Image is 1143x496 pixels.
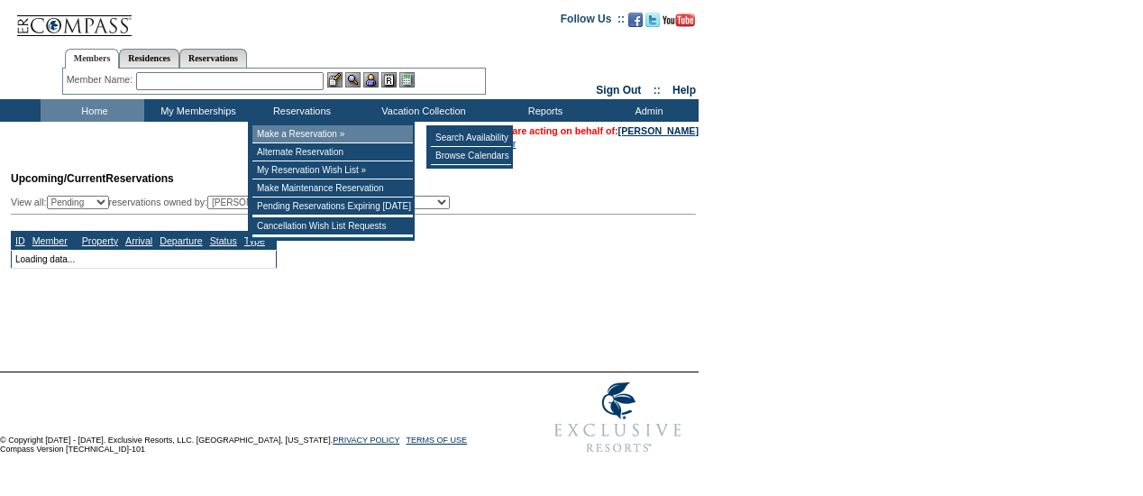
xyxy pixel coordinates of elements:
[41,99,144,122] td: Home
[663,18,695,29] a: Subscribe to our YouTube Channel
[252,179,413,197] td: Make Maintenance Reservation
[537,372,699,463] img: Exclusive Resorts
[144,99,248,122] td: My Memberships
[595,99,699,122] td: Admin
[12,250,277,268] td: Loading data...
[363,72,379,87] img: Impersonate
[179,49,247,68] a: Reservations
[628,18,643,29] a: Become our fan on Facebook
[628,13,643,27] img: Become our fan on Facebook
[32,235,68,246] a: Member
[399,72,415,87] img: b_calculator.gif
[345,72,361,87] img: View
[244,235,265,246] a: Type
[15,235,25,246] a: ID
[67,72,136,87] div: Member Name:
[431,129,511,147] td: Search Availability
[645,18,660,29] a: Follow us on Twitter
[65,49,120,69] a: Members
[618,125,699,136] a: [PERSON_NAME]
[663,14,695,27] img: Subscribe to our YouTube Channel
[645,13,660,27] img: Follow us on Twitter
[125,235,152,246] a: Arrival
[672,84,696,96] a: Help
[210,235,237,246] a: Status
[431,147,511,165] td: Browse Calendars
[11,172,174,185] span: Reservations
[11,196,458,209] div: View all: reservations owned by:
[492,125,699,136] span: You are acting on behalf of:
[82,235,118,246] a: Property
[252,143,413,161] td: Alternate Reservation
[252,217,413,235] td: Cancellation Wish List Requests
[352,99,491,122] td: Vacation Collection
[11,172,105,185] span: Upcoming/Current
[407,436,468,445] a: TERMS OF USE
[252,197,413,216] td: Pending Reservations Expiring [DATE]
[333,436,399,445] a: PRIVACY POLICY
[491,99,595,122] td: Reports
[654,84,661,96] span: ::
[596,84,641,96] a: Sign Out
[381,72,397,87] img: Reservations
[248,99,352,122] td: Reservations
[561,11,625,32] td: Follow Us ::
[327,72,343,87] img: b_edit.gif
[160,235,202,246] a: Departure
[252,125,413,143] td: Make a Reservation »
[252,161,413,179] td: My Reservation Wish List »
[119,49,179,68] a: Residences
